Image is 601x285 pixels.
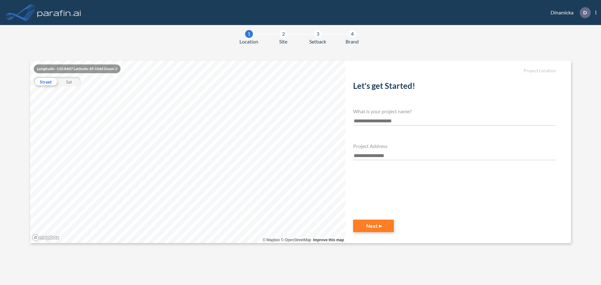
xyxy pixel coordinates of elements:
div: 1 [245,30,253,38]
a: Mapbox homepage [32,234,59,241]
button: Next [353,220,394,232]
div: 2 [280,30,287,38]
div: Dinamicka [541,7,596,18]
a: Mapbox [263,238,280,242]
div: Longitude: -110.8407 Latitude: 49.1044 Zoom: 2 [34,64,121,73]
div: 4 [348,30,356,38]
img: logo [36,6,82,19]
h2: Let's get Started! [353,81,556,93]
span: Setback [309,38,326,45]
p: D [583,10,587,15]
span: Brand [346,38,359,45]
a: Improve this map [313,238,344,242]
div: 3 [314,30,322,38]
a: OpenStreetMap [281,238,311,242]
span: Site [279,38,287,45]
h4: What is your project name? [353,108,556,114]
div: Street [34,77,57,86]
span: Location [239,38,258,45]
h4: Project Address [353,143,556,149]
canvas: Map [30,61,346,243]
div: Sat [57,77,81,86]
h5: Project Location [353,68,556,74]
